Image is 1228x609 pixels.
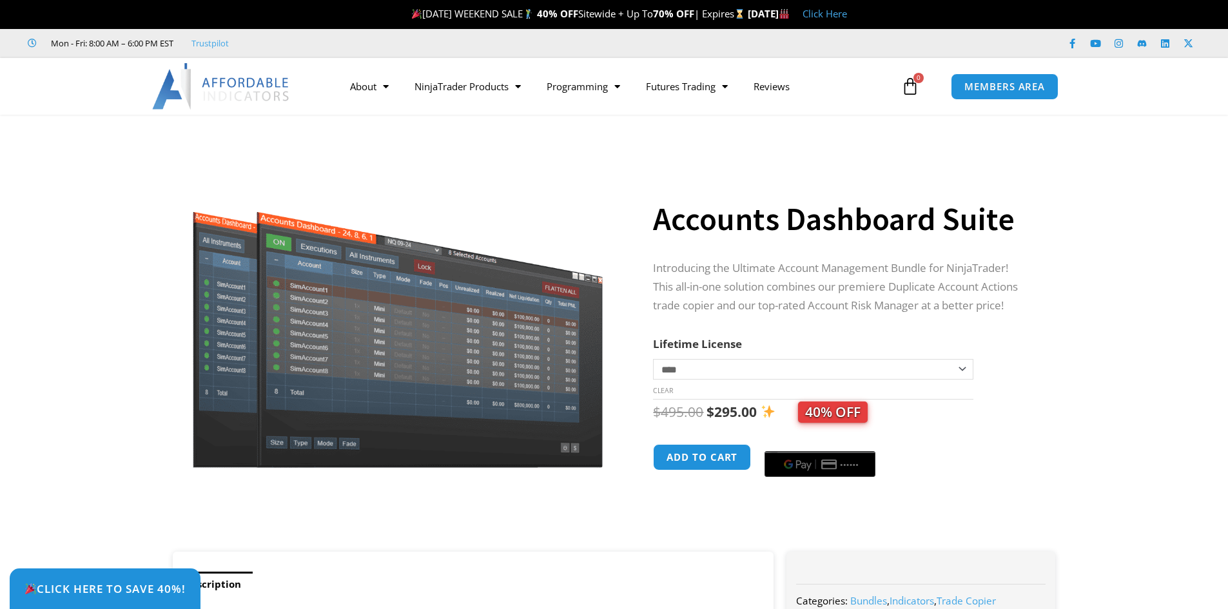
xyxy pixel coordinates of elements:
[653,197,1029,242] h1: Accounts Dashboard Suite
[653,444,751,470] button: Add to cart
[633,72,741,101] a: Futures Trading
[10,568,200,609] a: 🎉Click Here to save 40%!
[964,82,1045,92] span: MEMBERS AREA
[707,403,757,421] bdi: 295.00
[779,9,789,19] img: 🏭
[841,460,861,469] text: ••••••
[25,583,36,594] img: 🎉
[798,401,868,423] span: 40% OFF
[653,386,673,395] a: Clear options
[409,7,747,20] span: [DATE] WEEKEND SALE Sitewide + Up To | Expires
[523,9,533,19] img: 🏌️‍♂️
[913,73,924,83] span: 0
[882,68,939,105] a: 0
[653,7,694,20] strong: 70% OFF
[762,442,878,443] iframe: Secure express checkout frame
[48,35,173,51] span: Mon - Fri: 8:00 AM – 6:00 PM EST
[741,72,803,101] a: Reviews
[765,451,875,477] button: Buy with GPay
[803,7,847,20] a: Click Here
[748,7,790,20] strong: [DATE]
[152,63,291,110] img: LogoAI | Affordable Indicators – NinjaTrader
[24,583,186,594] span: Click Here to save 40%!
[412,9,422,19] img: 🎉
[191,35,229,51] a: Trustpilot
[653,336,742,351] label: Lifetime License
[402,72,534,101] a: NinjaTrader Products
[337,72,898,101] nav: Menu
[951,73,1058,100] a: MEMBERS AREA
[653,403,703,421] bdi: 495.00
[337,72,402,101] a: About
[761,405,775,418] img: ✨
[653,259,1029,315] p: Introducing the Ultimate Account Management Bundle for NinjaTrader! This all-in-one solution comb...
[653,403,661,421] span: $
[707,403,714,421] span: $
[537,7,578,20] strong: 40% OFF
[534,72,633,101] a: Programming
[735,9,745,19] img: ⌛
